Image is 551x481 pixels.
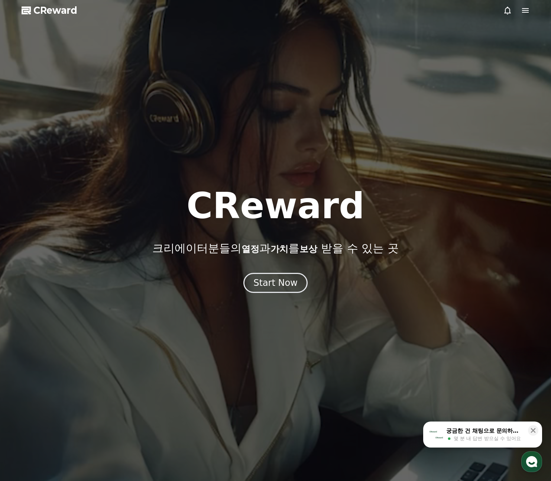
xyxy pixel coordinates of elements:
[187,188,364,224] h1: CReward
[253,277,298,289] div: Start Now
[242,244,259,254] span: 열정
[270,244,288,254] span: 가치
[33,4,77,16] span: CReward
[243,273,308,293] button: Start Now
[22,4,77,16] a: CReward
[152,242,398,255] p: 크리에이터분들의 과 를 받을 수 있는 곳
[299,244,317,254] span: 보상
[243,280,308,287] a: Start Now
